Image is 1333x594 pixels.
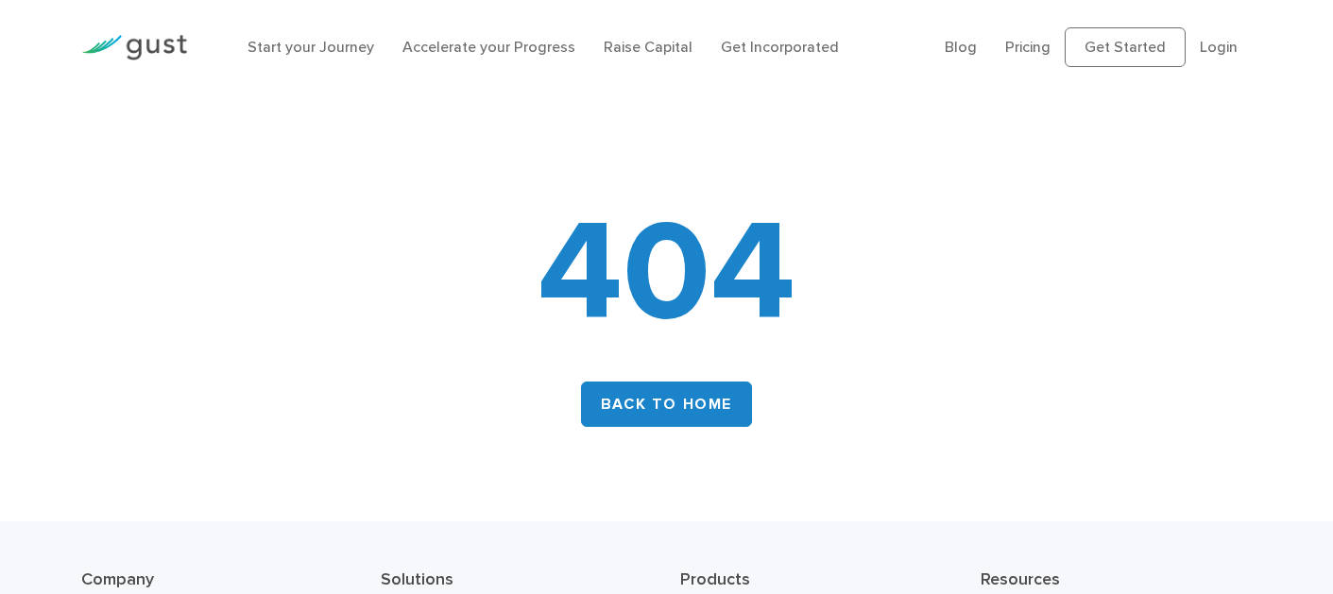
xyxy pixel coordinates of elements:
img: Gust Logo [81,35,187,60]
a: Raise Capital [604,38,692,56]
a: Get Incorporated [721,38,839,56]
h1: 404 [180,189,1152,359]
a: Get Started [1065,27,1186,67]
a: Accelerate your Progress [402,38,575,56]
a: Pricing [1005,38,1051,56]
a: Blog [945,38,977,56]
a: Login [1200,38,1238,56]
a: Start your Journey [248,38,374,56]
a: Back to Home [581,382,752,427]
